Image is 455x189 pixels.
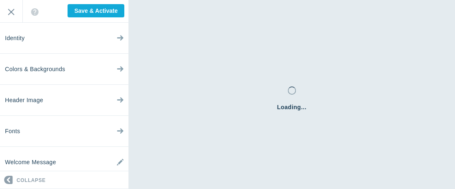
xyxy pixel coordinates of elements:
[5,23,25,54] span: Identity
[5,85,43,116] span: Header Image
[68,4,124,17] input: Save & Activate
[277,103,306,111] span: Loading...
[5,116,20,147] span: Fonts
[5,147,56,178] span: Welcome Message
[5,54,65,85] span: Colors & Backgrounds
[17,172,46,189] span: Collapse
